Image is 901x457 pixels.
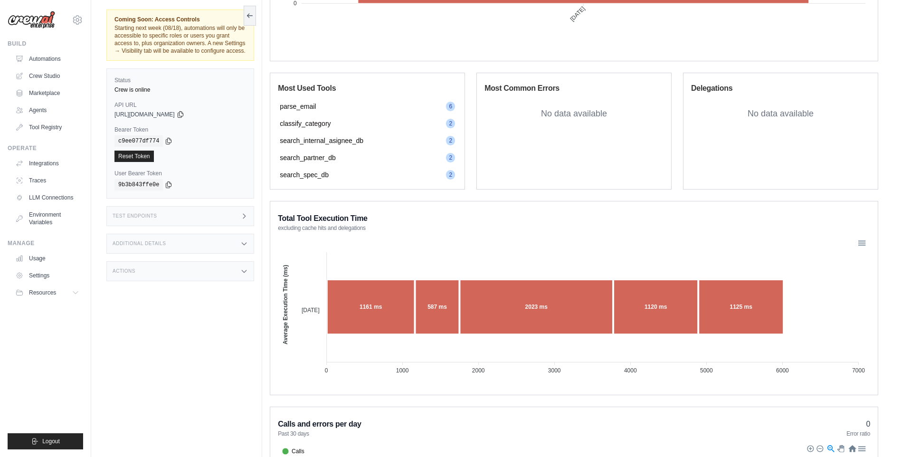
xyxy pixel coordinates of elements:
[113,241,166,247] h3: Additional Details
[11,120,83,135] a: Tool Registry
[776,367,789,374] tspan: 6000
[114,135,163,147] code: c9ee077df774
[11,173,83,188] a: Traces
[396,367,409,374] tspan: 1000
[846,430,870,438] span: Error ratio
[472,367,485,374] tspan: 2000
[446,119,455,128] span: 2
[114,151,154,162] a: Reset Token
[806,445,813,451] div: Zoom In
[29,289,56,296] span: Resources
[280,102,316,111] span: parse_email
[11,103,83,118] a: Agents
[325,367,328,374] tspan: 0
[700,367,713,374] tspan: 5000
[114,101,246,109] label: API URL
[8,144,83,152] div: Operate
[278,430,309,438] span: Past 30 days
[11,86,83,101] a: Marketplace
[857,238,865,247] div: Menu
[484,83,664,94] h3: Most Common Errors
[11,285,83,300] button: Resources
[848,444,856,452] div: Reset Zoom
[282,447,304,456] span: Calls
[114,111,175,118] span: [URL][DOMAIN_NAME]
[113,268,135,274] h3: Actions
[691,83,870,94] h3: Delegations
[114,170,246,177] label: User Bearer Token
[278,213,367,224] span: Total Tool Execution Time
[114,179,163,190] code: 9b3b843ffe0e
[11,268,83,283] a: Settings
[11,51,83,67] a: Automations
[280,153,336,162] span: search_partner_db
[816,445,823,451] div: Zoom Out
[8,11,55,29] img: Logo
[446,136,455,145] span: 2
[280,170,329,180] span: search_spec_db
[114,126,246,133] label: Bearer Token
[8,239,83,247] div: Manage
[11,207,83,230] a: Environment Variables
[302,307,320,314] tspan: [DATE]
[548,367,561,374] tspan: 3000
[11,251,83,266] a: Usage
[278,224,366,232] span: excluding cache hits and delegations
[278,83,457,94] h3: Most Used Tools
[282,265,289,344] text: Average Execution Time (ms)
[541,107,607,120] span: No data available
[11,68,83,84] a: Crew Studio
[11,156,83,171] a: Integrations
[8,433,83,449] button: Logout
[113,213,157,219] h3: Test Endpoints
[837,445,843,451] div: Panning
[114,16,246,23] span: Coming Soon: Access Controls
[748,107,814,120] span: No data available
[42,438,60,445] span: Logout
[446,102,455,111] span: 6
[826,444,835,452] div: Selection Zoom
[278,419,361,430] span: Calls and errors per day
[114,25,246,54] span: Starting next week (08/18), automations will only be accessible to specific roles or users you gr...
[857,444,865,452] div: Menu
[11,190,83,205] a: LLM Connections
[446,153,455,162] span: 2
[114,76,246,84] label: Status
[624,367,637,374] tspan: 4000
[569,5,587,23] tspan: [DATE]
[852,367,865,374] tspan: 7000
[280,119,331,128] span: classify_category
[8,40,83,48] div: Build
[866,419,870,430] span: 0
[114,86,246,94] div: Crew is online
[446,170,455,180] span: 2
[280,136,363,145] span: search_internal_asignee_db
